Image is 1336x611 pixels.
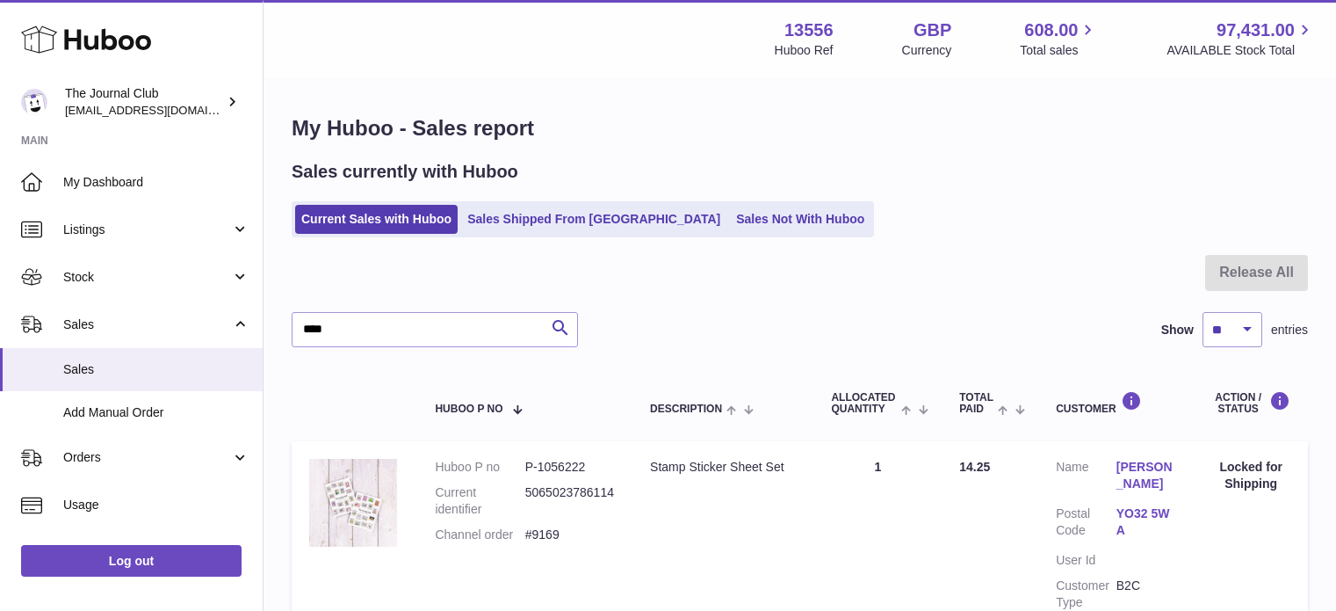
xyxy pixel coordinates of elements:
dt: User Id [1056,552,1116,569]
label: Show [1161,322,1194,338]
dt: Huboo P no [435,459,524,476]
span: [EMAIL_ADDRESS][DOMAIN_NAME] [65,103,258,117]
span: Sales [63,361,249,378]
span: Total paid [959,392,993,415]
span: My Dashboard [63,174,249,191]
div: Currency [902,42,952,59]
span: ALLOCATED Quantity [831,392,896,415]
span: entries [1271,322,1308,338]
div: Huboo Ref [775,42,834,59]
a: Log out [21,545,242,577]
dd: #9169 [525,527,615,543]
div: Locked for Shipping [1211,459,1290,492]
span: Add Manual Order [63,404,249,421]
img: hello@thejournalclub.co.uk [21,89,47,115]
dt: Postal Code [1056,506,1116,543]
strong: 13556 [784,18,834,42]
span: Huboo P no [435,404,502,415]
dd: B2C [1116,578,1177,611]
div: Customer [1056,391,1176,415]
a: 608.00 Total sales [1020,18,1098,59]
a: YO32 5WA [1116,506,1177,539]
div: Stamp Sticker Sheet Set [650,459,796,476]
h2: Sales currently with Huboo [292,160,518,184]
span: Listings [63,222,231,238]
img: 1756387325.jpeg [309,459,397,547]
span: Description [650,404,722,415]
span: 608.00 [1024,18,1078,42]
a: Sales Shipped From [GEOGRAPHIC_DATA] [461,205,726,234]
dt: Name [1056,459,1116,497]
strong: GBP [914,18,951,42]
span: Stock [63,269,231,286]
dd: 5065023786114 [525,484,615,518]
span: AVAILABLE Stock Total [1166,42,1315,59]
h1: My Huboo - Sales report [292,114,1308,142]
span: Usage [63,497,249,513]
dt: Current identifier [435,484,524,518]
dd: P-1056222 [525,459,615,476]
div: Action / Status [1211,391,1290,415]
span: Total sales [1020,42,1098,59]
span: Orders [63,449,231,466]
a: 97,431.00 AVAILABLE Stock Total [1166,18,1315,59]
dt: Customer Type [1056,578,1116,611]
span: Sales [63,316,231,333]
a: [PERSON_NAME] [1116,459,1177,492]
div: The Journal Club [65,85,223,119]
a: Sales Not With Huboo [730,205,870,234]
span: 14.25 [959,460,990,474]
a: Current Sales with Huboo [295,205,458,234]
span: 97,431.00 [1217,18,1295,42]
dt: Channel order [435,527,524,543]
